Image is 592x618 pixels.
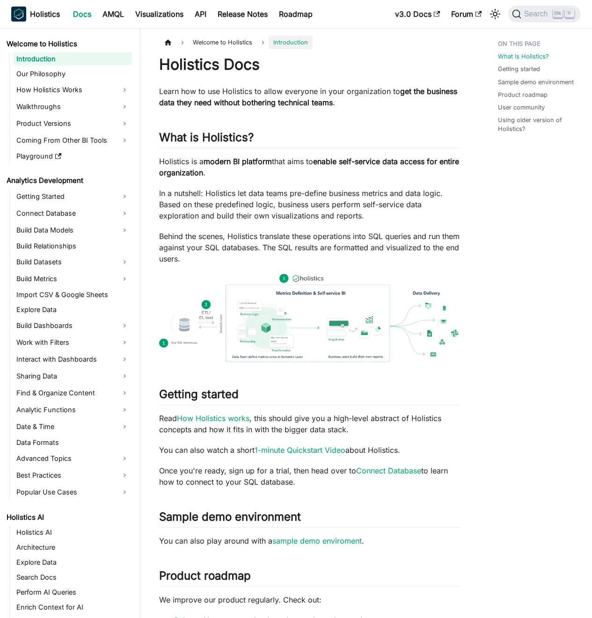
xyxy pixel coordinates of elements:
a: Architecture [14,541,132,554]
span: Search [521,10,554,18]
p: In a nutshell: Holistics let data teams pre-define business metrics and data logic. Based on thes... [159,188,460,221]
a: Build Datasets [14,254,132,269]
a: Explore Data [14,303,132,316]
a: 1-minute Quickstart Video [255,445,345,455]
a: Getting started [498,65,540,73]
a: Getting Started [14,189,132,204]
h2: Getting started [159,387,460,405]
a: Release Notes [212,7,273,22]
a: Build Data Models [14,223,132,238]
a: Date & Time [14,419,132,434]
a: Our Philosophy [14,67,132,80]
b: Holistics [30,8,60,20]
button: Switch between dark and light mode (currently light mode) [488,7,503,22]
button: Search (Ctrl+K) [508,6,581,22]
a: What is Holistics? [498,52,549,61]
span: Welcome to Holistics [188,36,257,49]
a: Sample demo environment [498,78,574,87]
a: Search Docs [14,571,132,584]
a: Connect Database [356,466,421,475]
p: You can also play around with a . [159,535,460,546]
a: Best Practices [14,468,132,483]
a: v3.0 Docs [389,7,446,22]
a: Product Versions [14,116,132,131]
a: Build Relationships [14,240,132,253]
p: Holistics is a that aims to . [159,156,460,178]
a: Work with Filters [14,335,132,350]
h2: Sample demo environment [159,510,460,528]
a: Interact with Dashboards [14,352,132,367]
span: Introduction [269,36,313,49]
a: Advanced Topics [14,451,132,466]
a: Import CSV & Google Sheets [14,288,132,301]
a: Analytics Development [4,174,132,187]
a: Analytic Functions [14,402,132,417]
a: Home page [159,36,177,49]
a: sample demo enviroment [272,536,362,545]
a: Popular Use Cases [14,485,132,500]
p: Read , this should give you a high-level abstract of Holistics concepts and how it fits in with t... [159,413,460,435]
a: Find & Organize Content [14,385,132,400]
a: HolisticsHolistics [11,7,60,22]
p: Behind the scenes, Holistics translate these operations into SQL queries and run them against you... [159,231,460,264]
p: Learn how to use Holistics to allow everyone in your organization to . [159,86,460,108]
a: Holistics AI [14,526,132,539]
img: How Holistics fits in your Data Stack [159,274,460,362]
a: Roadmap [273,7,318,22]
strong: modern BI platform [204,157,272,166]
a: Build Dashboards [14,318,132,333]
a: Coming From Other BI Tools [14,133,132,148]
p: We improve our product regularly. Check out: [159,594,460,605]
a: Welcome to Holistics [4,37,132,51]
a: Walkthroughs [14,99,132,114]
a: Docs [67,7,97,22]
a: Explore Data [14,556,132,569]
a: Playground [14,150,132,163]
img: Holistics [11,7,26,22]
kbd: K [565,9,574,18]
a: AMQL [97,7,130,22]
a: API [189,7,212,22]
a: Sharing Data [14,369,132,384]
a: Enrich Context for AI [14,601,132,614]
a: How Holistics Works [14,82,132,97]
a: User community [498,103,545,112]
a: Product roadmap [498,90,548,99]
a: Forum [446,7,487,22]
h2: Product roadmap [159,569,460,587]
a: Connect Database [14,206,132,221]
nav: Breadcrumbs [159,36,460,49]
p: You can also watch a short about Holistics. [159,444,460,456]
a: Visualizations [130,7,189,22]
h2: What is Holistics? [159,131,460,148]
a: How Holistics works [177,414,249,423]
p: Once you're ready, sign up for a trial, then head over to to learn how to connect to your SQL dat... [159,465,460,487]
a: Data Formats [14,436,132,449]
a: Holistics AI [4,511,132,524]
h1: Holistics Docs [159,55,460,74]
a: Perform AI Queries [14,586,132,599]
a: Introduction [14,52,132,65]
a: Build Metrics [14,271,132,286]
a: Using older version of Holistics? [498,116,577,133]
